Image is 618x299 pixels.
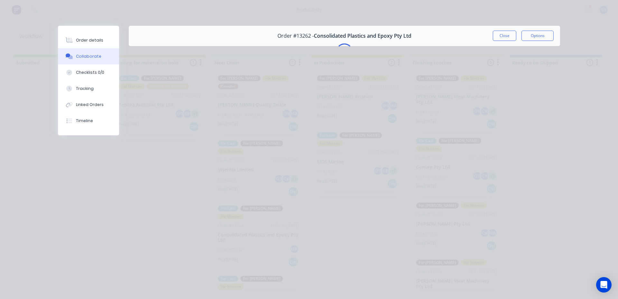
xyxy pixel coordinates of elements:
button: Order details [58,32,119,48]
button: Options [521,31,554,41]
span: Consolidated Plastics and Epoxy Pty Ltd [314,33,411,39]
button: Collaborate [58,48,119,64]
button: Linked Orders [58,97,119,113]
span: Order #13262 - [277,33,314,39]
div: Timeline [76,118,93,124]
button: Timeline [58,113,119,129]
button: Checklists 0/0 [58,64,119,81]
div: Checklists 0/0 [76,70,104,75]
div: Tracking [76,86,94,92]
button: Close [493,31,516,41]
div: Open Intercom Messenger [596,277,612,293]
div: Collaborate [76,53,101,59]
div: Order details [76,37,103,43]
div: Linked Orders [76,102,104,108]
button: Tracking [58,81,119,97]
